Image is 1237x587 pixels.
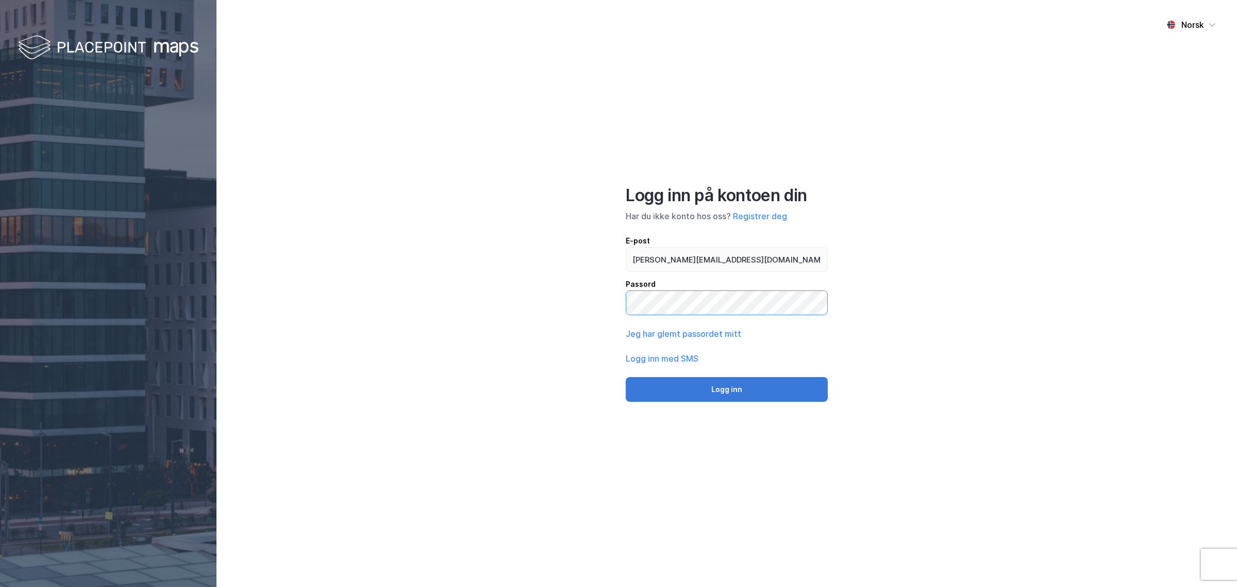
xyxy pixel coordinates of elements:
button: Registrer deg [733,210,787,222]
div: Logg inn på kontoen din [626,185,828,206]
iframe: Chat Widget [1185,537,1237,587]
button: Logg inn [626,377,828,402]
div: Kontrollprogram for chat [1185,537,1237,587]
div: Har du ikke konto hos oss? [626,210,828,222]
div: E-post [626,235,828,247]
div: Norsk [1181,19,1204,31]
img: logo-white.f07954bde2210d2a523dddb988cd2aa7.svg [18,33,198,63]
div: Passord [626,278,828,290]
button: Jeg har glemt passordet mitt [626,328,741,340]
button: Logg inn med SMS [626,352,698,365]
